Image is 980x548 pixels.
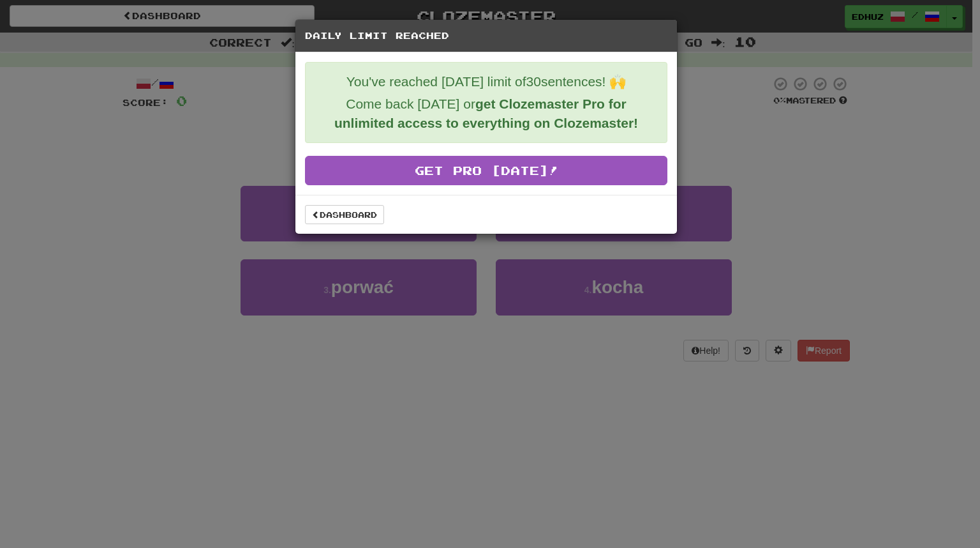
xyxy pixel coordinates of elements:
h5: Daily Limit Reached [305,29,667,42]
p: You've reached [DATE] limit of 30 sentences! 🙌 [315,72,657,91]
strong: get Clozemaster Pro for unlimited access to everything on Clozemaster! [334,96,638,130]
p: Come back [DATE] or [315,95,657,133]
a: Dashboard [305,205,384,224]
a: Get Pro [DATE]! [305,156,667,185]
